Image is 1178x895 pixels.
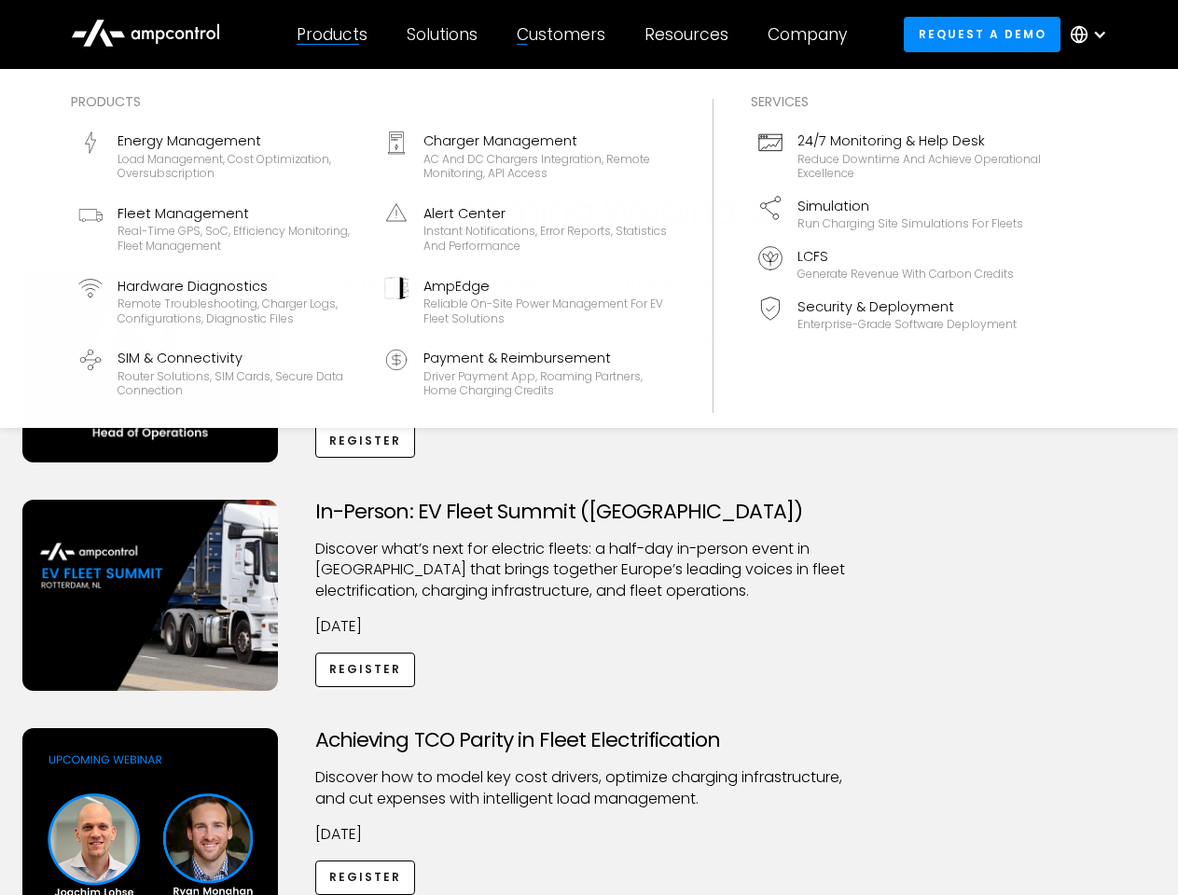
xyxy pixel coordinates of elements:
div: Energy Management [118,131,362,151]
div: Company [768,24,847,45]
a: SIM & ConnectivityRouter Solutions, SIM Cards, Secure Data Connection [71,340,369,406]
div: Hardware Diagnostics [118,276,362,296]
div: Generate revenue with carbon credits [797,267,1014,282]
div: Run charging site simulations for fleets [797,216,1023,231]
a: Security & DeploymentEnterprise-grade software deployment [751,289,1049,339]
div: Load management, cost optimization, oversubscription [118,152,362,181]
a: SimulationRun charging site simulations for fleets [751,188,1049,239]
a: Fleet ManagementReal-time GPS, SoC, efficiency monitoring, fleet management [71,196,369,261]
div: Solutions [407,24,478,45]
div: Security & Deployment [797,296,1017,317]
a: Register [315,653,416,687]
div: AmpEdge [423,276,668,296]
div: Products [297,24,367,45]
div: AC and DC chargers integration, remote monitoring, API access [423,152,668,181]
div: LCFS [797,246,1014,267]
a: Alert CenterInstant notifications, error reports, statistics and performance [377,196,675,261]
div: Customers [517,24,605,45]
a: Hardware DiagnosticsRemote troubleshooting, charger logs, configurations, diagnostic files [71,268,369,334]
a: Energy ManagementLoad management, cost optimization, oversubscription [71,123,369,188]
a: Register [315,423,416,458]
div: Charger Management [423,131,668,151]
a: Request a demo [904,17,1060,51]
div: Fleet Management [118,203,362,224]
a: Charger ManagementAC and DC chargers integration, remote monitoring, API access [377,123,675,188]
h3: Achieving TCO Parity in Fleet Electrification [315,728,864,752]
div: Real-time GPS, SoC, efficiency monitoring, fleet management [118,224,362,253]
div: Reliable On-site Power Management for EV Fleet Solutions [423,296,668,325]
p: [DATE] [315,616,864,637]
div: Reduce downtime and achieve operational excellence [797,152,1042,181]
p: Discover how to model key cost drivers, optimize charging infrastructure, and cut expenses with i... [315,767,864,809]
div: Router Solutions, SIM Cards, Secure Data Connection [118,369,362,398]
a: 24/7 Monitoring & Help DeskReduce downtime and achieve operational excellence [751,123,1049,188]
div: Enterprise-grade software deployment [797,317,1017,332]
div: Resources [644,24,728,45]
div: Simulation [797,196,1023,216]
a: AmpEdgeReliable On-site Power Management for EV Fleet Solutions [377,268,675,334]
a: Payment & ReimbursementDriver Payment App, Roaming Partners, Home Charging Credits [377,340,675,406]
div: Alert Center [423,203,668,224]
div: Instant notifications, error reports, statistics and performance [423,224,668,253]
div: Services [751,91,1049,112]
div: Driver Payment App, Roaming Partners, Home Charging Credits [423,369,668,398]
p: [DATE] [315,824,864,845]
div: Remote troubleshooting, charger logs, configurations, diagnostic files [118,296,362,325]
div: Payment & Reimbursement [423,348,668,368]
a: LCFSGenerate revenue with carbon credits [751,239,1049,289]
div: SIM & Connectivity [118,348,362,368]
p: ​Discover what’s next for electric fleets: a half-day in-person event in [GEOGRAPHIC_DATA] that b... [315,539,864,601]
h3: In-Person: EV Fleet Summit ([GEOGRAPHIC_DATA]) [315,500,864,524]
div: 24/7 Monitoring & Help Desk [797,131,1042,151]
a: Register [315,861,416,895]
div: Products [71,91,675,112]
